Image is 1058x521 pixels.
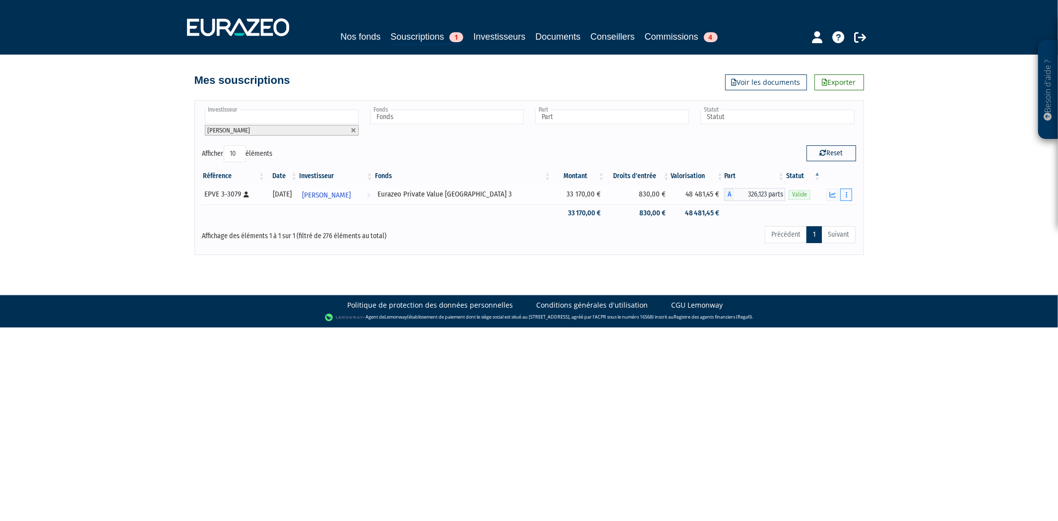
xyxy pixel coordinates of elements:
[205,189,262,199] div: EPVE 3-3079
[377,189,549,199] div: Eurazeo Private Value [GEOGRAPHIC_DATA] 3
[374,168,552,185] th: Fonds: activer pour trier la colonne par ordre croissant
[187,18,289,36] img: 1732889491-logotype_eurazeo_blanc_rvb.png
[202,168,266,185] th: Référence : activer pour trier la colonne par ordre croissant
[704,32,718,42] span: 4
[208,127,250,134] span: [PERSON_NAME]
[552,168,606,185] th: Montant: activer pour trier la colonne par ordre croissant
[536,30,581,44] a: Documents
[734,188,785,201] span: 326,123 parts
[473,30,525,44] a: Investisseurs
[298,185,373,204] a: [PERSON_NAME]
[325,313,363,323] img: logo-lemonway.png
[606,168,671,185] th: Droits d'entrée: activer pour trier la colonne par ordre croissant
[606,185,671,204] td: 830,00 €
[671,204,724,222] td: 48 481,45 €
[645,30,718,44] a: Commissions4
[552,185,606,204] td: 33 170,00 €
[384,314,407,320] a: Lemonway
[724,168,785,185] th: Part: activer pour trier la colonne par ordre croissant
[789,190,810,199] span: Valide
[552,204,606,222] td: 33 170,00 €
[537,300,648,310] a: Conditions générales d'utilisation
[202,225,466,241] div: Affichage des éléments 1 à 1 sur 1 (filtré de 276 éléments au total)
[1043,45,1054,134] p: Besoin d'aide ?
[340,30,380,44] a: Nos fonds
[724,188,785,201] div: A - Eurazeo Private Value Europe 3
[591,30,635,44] a: Conseillers
[725,74,807,90] a: Voir les documents
[266,168,298,185] th: Date: activer pour trier la colonne par ordre croissant
[724,188,734,201] span: A
[449,32,463,42] span: 1
[390,30,463,45] a: Souscriptions1
[194,74,290,86] h4: Mes souscriptions
[807,226,822,243] a: 1
[674,314,752,320] a: Registre des agents financiers (Regafi)
[672,300,723,310] a: CGU Lemonway
[671,168,724,185] th: Valorisation: activer pour trier la colonne par ordre croissant
[298,168,373,185] th: Investisseur: activer pour trier la colonne par ordre croissant
[807,145,856,161] button: Reset
[367,186,370,204] i: Voir l'investisseur
[671,185,724,204] td: 48 481,45 €
[785,168,821,185] th: Statut : activer pour trier la colonne par ordre d&eacute;croissant
[302,186,351,204] span: [PERSON_NAME]
[606,204,671,222] td: 830,00 €
[224,145,246,162] select: Afficheréléments
[202,145,273,162] label: Afficher éléments
[10,313,1048,323] div: - Agent de (établissement de paiement dont le siège social est situé au [STREET_ADDRESS], agréé p...
[814,74,864,90] a: Exporter
[244,192,249,197] i: [Français] Personne physique
[269,189,295,199] div: [DATE]
[348,300,513,310] a: Politique de protection des données personnelles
